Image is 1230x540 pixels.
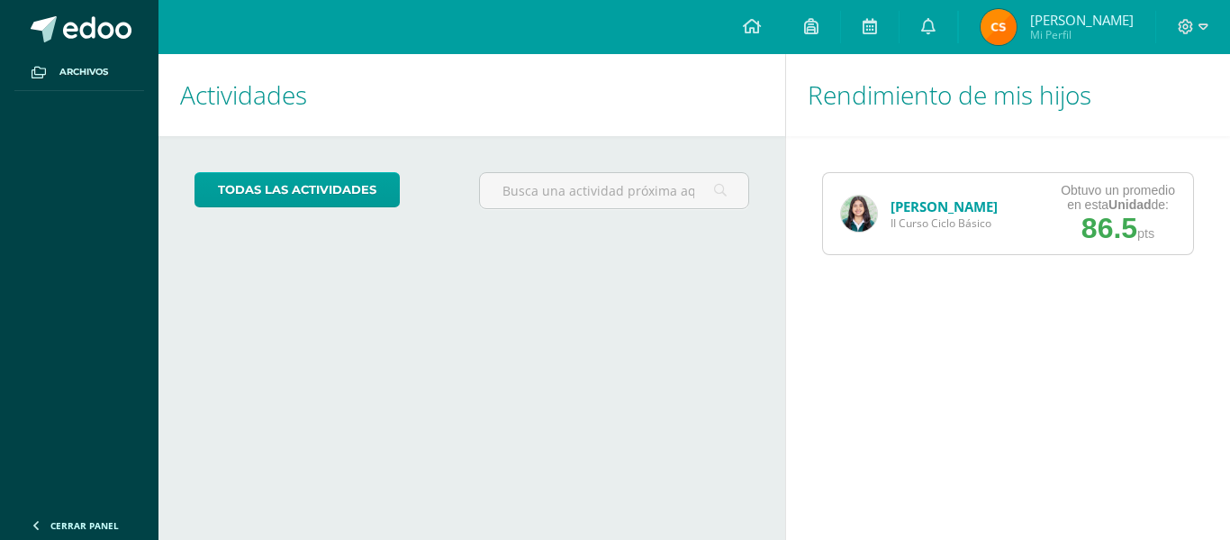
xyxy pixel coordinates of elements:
img: dc0482f14f56f693728cb64e65a66321.png [841,196,877,232]
span: [PERSON_NAME] [1030,11,1134,29]
span: II Curso Ciclo Básico [891,215,998,231]
a: Archivos [14,54,144,91]
span: Mi Perfil [1030,27,1134,42]
div: Obtuvo un promedio en esta de: [1061,183,1175,212]
img: 236f60812479887bd343fffca26c79af.png [981,9,1017,45]
strong: Unidad [1108,197,1151,212]
h1: Actividades [180,54,764,136]
a: [PERSON_NAME] [891,197,998,215]
input: Busca una actividad próxima aquí... [480,173,748,208]
h1: Rendimiento de mis hijos [808,54,1209,136]
span: pts [1137,226,1154,241]
span: 86.5 [1081,212,1137,244]
a: todas las Actividades [194,172,400,207]
span: Cerrar panel [50,519,119,532]
span: Archivos [59,65,108,79]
